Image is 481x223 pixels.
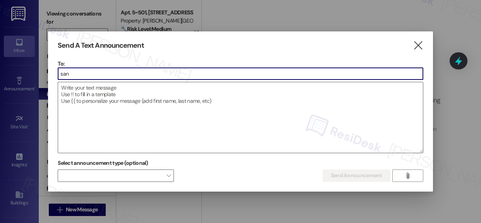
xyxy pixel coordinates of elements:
[58,157,148,169] label: Select announcement type (optional)
[58,68,423,80] input: Type to select the units, buildings, or communities you want to message. (e.g. 'Unit 1A', 'Buildi...
[58,60,423,67] p: To:
[405,173,411,179] i: 
[331,171,382,180] span: Send Announcement
[413,41,423,50] i: 
[323,169,390,182] button: Send Announcement
[58,41,144,50] h3: Send A Text Announcement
